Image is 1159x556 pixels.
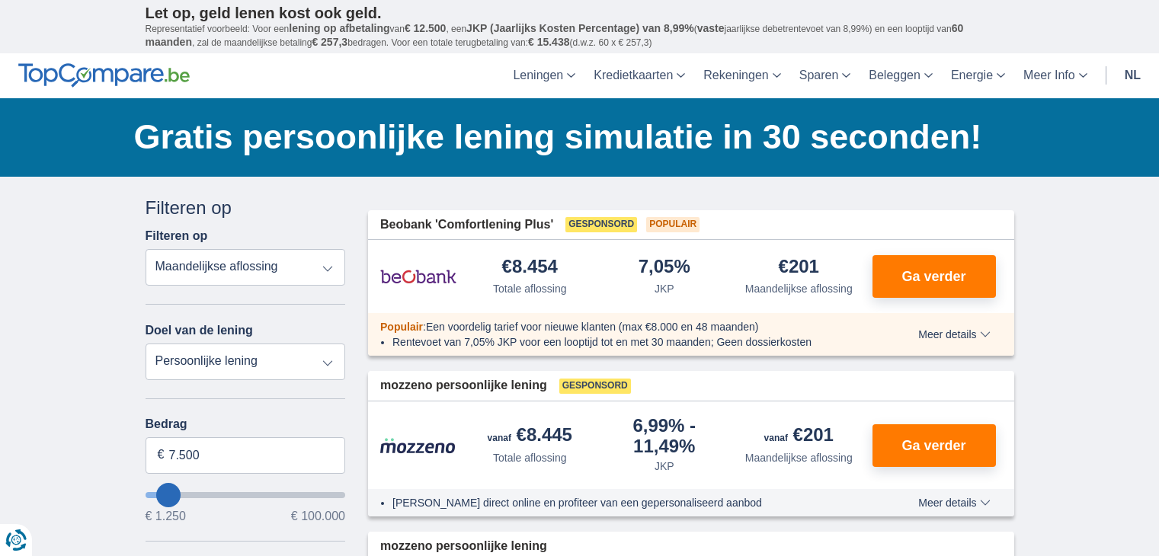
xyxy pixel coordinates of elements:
span: lening op afbetaling [289,22,389,34]
div: Totale aflossing [493,281,567,296]
label: Doel van de lening [146,324,253,337]
div: JKP [655,459,674,474]
button: Ga verder [872,255,996,298]
div: €201 [764,426,834,447]
span: JKP (Jaarlijks Kosten Percentage) van 8,99% [466,22,694,34]
a: Leningen [504,53,584,98]
div: €201 [779,257,819,278]
a: Kredietkaarten [584,53,694,98]
span: € 1.250 [146,510,186,522]
a: Meer Info [1014,53,1097,98]
span: 60 maanden [146,22,964,48]
label: Filteren op [146,229,208,243]
li: [PERSON_NAME] direct online en profiteer van een gepersonaliseerd aanbod [392,495,863,510]
div: €8.454 [502,257,558,278]
img: TopCompare [18,63,190,88]
p: Representatief voorbeeld: Voor een van , een ( jaarlijkse debetrentevoet van 8,99%) en een loopti... [146,22,1014,50]
input: wantToBorrow [146,492,346,498]
span: mozzeno persoonlijke lening [380,377,547,395]
span: Ga verder [901,439,965,452]
div: JKP [655,281,674,296]
button: Meer details [907,328,1001,340]
span: mozzeno persoonlijke lening [380,538,547,555]
span: Gesponsord [559,379,631,394]
img: product.pl.alt Beobank [380,257,456,296]
span: Populair [646,217,700,232]
a: Energie [942,53,1014,98]
div: €8.445 [488,426,572,447]
p: Let op, geld lenen kost ook geld. [146,4,1014,22]
span: € 15.438 [528,36,570,48]
span: Meer details [918,329,990,340]
span: € [158,446,165,464]
a: Beleggen [860,53,942,98]
span: Populair [380,321,423,333]
div: 7,05% [639,257,690,278]
h1: Gratis persoonlijke lening simulatie in 30 seconden! [134,113,1014,161]
div: Totale aflossing [493,450,567,465]
button: Meer details [907,497,1001,509]
div: Filteren op [146,195,346,221]
div: : [368,319,875,334]
div: Maandelijkse aflossing [745,281,853,296]
div: Maandelijkse aflossing [745,450,853,465]
span: Beobank 'Comfortlening Plus' [380,216,553,234]
span: Gesponsord [565,217,637,232]
span: Ga verder [901,270,965,283]
a: Rekeningen [694,53,789,98]
span: € 257,3 [312,36,347,48]
a: nl [1116,53,1150,98]
a: Sparen [790,53,860,98]
label: Bedrag [146,417,346,431]
span: € 12.500 [405,22,447,34]
li: Rentevoet van 7,05% JKP voor een looptijd tot en met 30 maanden; Geen dossierkosten [392,334,863,350]
span: Een voordelig tarief voor nieuwe klanten (max €8.000 en 48 maanden) [426,321,759,333]
button: Ga verder [872,424,996,467]
div: 6,99% [604,417,726,455]
span: € 100.000 [291,510,345,522]
img: product.pl.alt Mozzeno [380,437,456,454]
span: Meer details [918,497,990,508]
span: vaste [697,22,725,34]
